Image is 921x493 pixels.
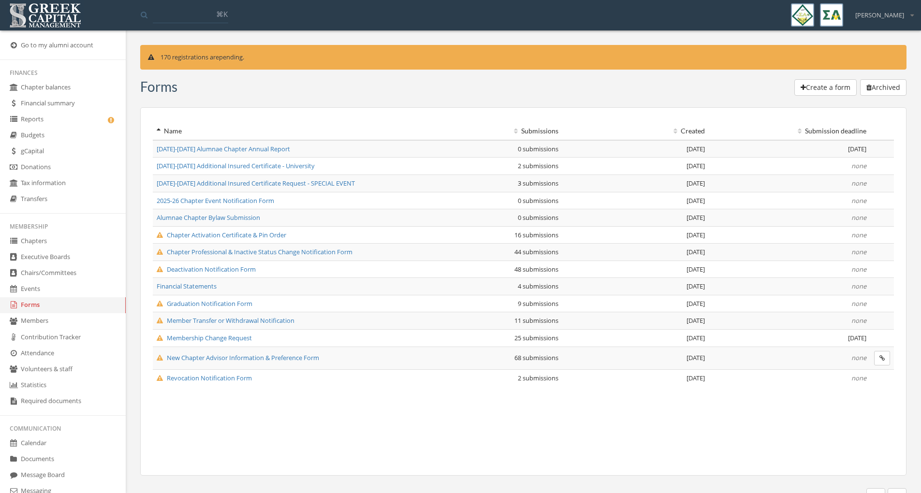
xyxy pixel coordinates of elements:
a: 2025-26 Chapter Event Notification Form [157,196,274,205]
span: 0 submissions [518,213,558,222]
a: [DATE]-[DATE] Alumnae Chapter Annual Report [157,145,290,153]
td: [DATE] [562,244,709,261]
a: Chapter Professional & Inactive Status Change Notification Form [157,247,352,256]
td: [DATE] [562,347,709,369]
span: 0 submissions [518,145,558,153]
span: 25 submissions [514,333,558,342]
span: 2 submissions [518,161,558,170]
em: none [851,282,866,290]
span: 11 submissions [514,316,558,325]
em: none [851,299,866,308]
button: Create a form [794,79,857,96]
td: [DATE] [562,192,709,209]
em: none [851,316,866,325]
em: none [851,374,866,382]
a: [DATE]-[DATE] Additional Insured Certificate - University [157,161,315,170]
span: 170 registrations [161,53,208,61]
button: Archived [860,79,906,96]
em: none [851,265,866,274]
em: none [851,161,866,170]
td: [DATE] [562,330,709,347]
a: Membership Change Request [157,333,252,342]
span: 16 submissions [514,231,558,239]
td: [DATE] [562,369,709,386]
em: none [851,231,866,239]
a: Graduation Notification Form [157,299,252,308]
span: ⌘K [216,9,228,19]
td: [DATE] [562,174,709,192]
em: none [851,353,866,362]
td: [DATE] [562,312,709,330]
th: Submission deadline [709,122,870,140]
span: [PERSON_NAME] [855,11,904,20]
a: Member Transfer or Withdrawal Notification [157,316,294,325]
span: 48 submissions [514,265,558,274]
td: [DATE] [562,158,709,175]
h3: Form s [140,79,177,94]
span: 0 submissions [518,196,558,205]
td: [DATE] [562,140,709,158]
span: 3 submissions [518,179,558,188]
div: are pending. [140,45,906,70]
a: Deactivation Notification Form [157,265,256,274]
em: none [851,196,866,205]
a: Alumnae Chapter Bylaw Submission [157,213,260,222]
span: 44 submissions [514,247,558,256]
span: 68 submissions [514,353,558,362]
td: [DATE] [709,330,870,347]
td: [DATE] [562,209,709,227]
a: New Chapter Advisor Information & Preference Form [157,353,319,362]
a: [DATE]-[DATE] Additional Insured Certificate Request - SPECIAL EVENT [157,179,355,188]
td: [DATE] [562,278,709,295]
a: Chapter Activation Certificate & Pin Order [157,231,286,239]
a: Revocation Notification Form [157,374,252,382]
th: Created [562,122,709,140]
th: Submissions [401,122,562,140]
a: Financial Statements [157,282,217,290]
span: 9 submissions [518,299,558,308]
td: [DATE] [562,261,709,278]
em: none [851,247,866,256]
div: [PERSON_NAME] [849,3,914,20]
th: Name [153,122,401,140]
td: [DATE] [709,140,870,158]
td: [DATE] [562,226,709,244]
em: none [851,179,866,188]
span: 4 submissions [518,282,558,290]
em: none [851,213,866,222]
td: [DATE] [562,295,709,312]
span: 2 submissions [518,374,558,382]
